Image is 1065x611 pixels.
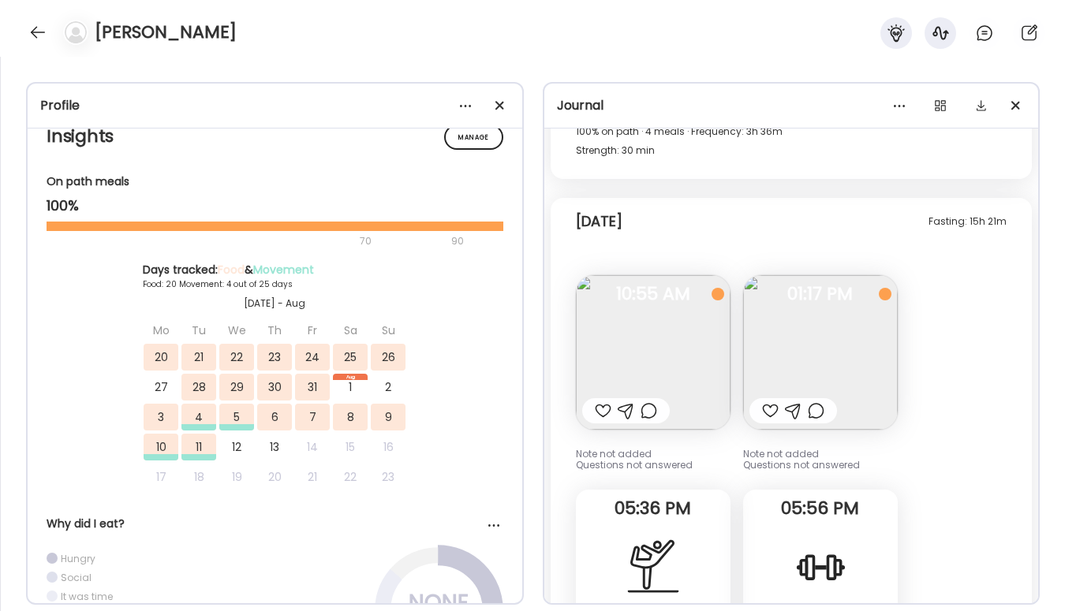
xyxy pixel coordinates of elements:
[576,458,693,471] span: Questions not answered
[257,317,292,344] div: Th
[219,464,254,490] div: 19
[47,232,447,251] div: 70
[333,317,368,344] div: Sa
[576,501,731,516] span: 05:36 PM
[257,374,292,401] div: 30
[144,434,178,460] div: 10
[144,344,178,371] div: 20
[371,344,405,371] div: 26
[333,344,368,371] div: 25
[47,125,503,148] h2: Insights
[743,287,898,301] span: 01:17 PM
[219,344,254,371] div: 22
[144,404,178,430] div: 3
[143,278,406,290] div: Food: 20 Movement: 4 out of 25 days
[576,122,1007,160] div: 100% on path · 4 meals · Frequency: 3h 36m Strength: 30 min
[295,317,330,344] div: Fr
[181,374,216,401] div: 28
[333,374,368,401] div: 1
[257,344,292,371] div: 23
[743,447,819,460] span: Note not added
[181,317,216,344] div: Tu
[371,374,405,401] div: 2
[40,96,510,115] div: Profile
[557,96,1026,115] div: Journal
[576,287,731,301] span: 10:55 AM
[253,262,314,278] span: Movement
[257,404,292,430] div: 6
[61,571,92,584] div: Social
[295,374,330,401] div: 31
[743,501,898,516] span: 05:56 PM
[450,232,465,251] div: 90
[219,317,254,344] div: We
[257,464,292,490] div: 20
[181,434,216,460] div: 11
[218,262,245,278] span: Food
[295,404,330,430] div: 7
[576,275,731,430] img: images%2FuB60YQxtNTQbhUQCn5X3Sihjrq92%2FalYELh3mwMW7oPZjfJMl%2FA3WWCCi9Ufzxgw4LBIrG_240
[144,374,178,401] div: 27
[181,344,216,371] div: 21
[219,434,254,460] div: 12
[371,317,405,344] div: Su
[181,404,216,430] div: 4
[295,434,330,460] div: 14
[95,20,237,45] h4: [PERSON_NAME]
[295,464,330,490] div: 21
[219,374,254,401] div: 29
[743,275,898,430] img: images%2FuB60YQxtNTQbhUQCn5X3Sihjrq92%2F9weTQXqsEzm2opwUef5E%2FVpzefASFdMWA4h3l6iAs_240
[144,464,178,490] div: 17
[929,212,1007,231] div: Fasting: 15h 21m
[65,21,87,43] img: bg-avatar-default.svg
[181,464,216,490] div: 18
[47,173,503,190] div: On path meals
[576,212,622,231] div: [DATE]
[219,404,254,430] div: 5
[143,296,406,311] div: [DATE] - Aug
[333,374,368,380] div: Aug
[444,125,503,150] div: Manage
[371,404,405,430] div: 9
[333,434,368,460] div: 15
[371,464,405,490] div: 23
[333,404,368,430] div: 8
[61,552,95,565] div: Hungry
[257,434,292,460] div: 13
[47,196,503,215] div: 100%
[143,262,406,278] div: Days tracked: &
[743,458,860,471] span: Questions not answered
[371,434,405,460] div: 16
[295,344,330,371] div: 24
[47,516,503,532] div: Why did I eat?
[144,317,178,344] div: Mo
[333,464,368,490] div: 22
[61,590,113,603] div: It was time
[576,447,652,460] span: Note not added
